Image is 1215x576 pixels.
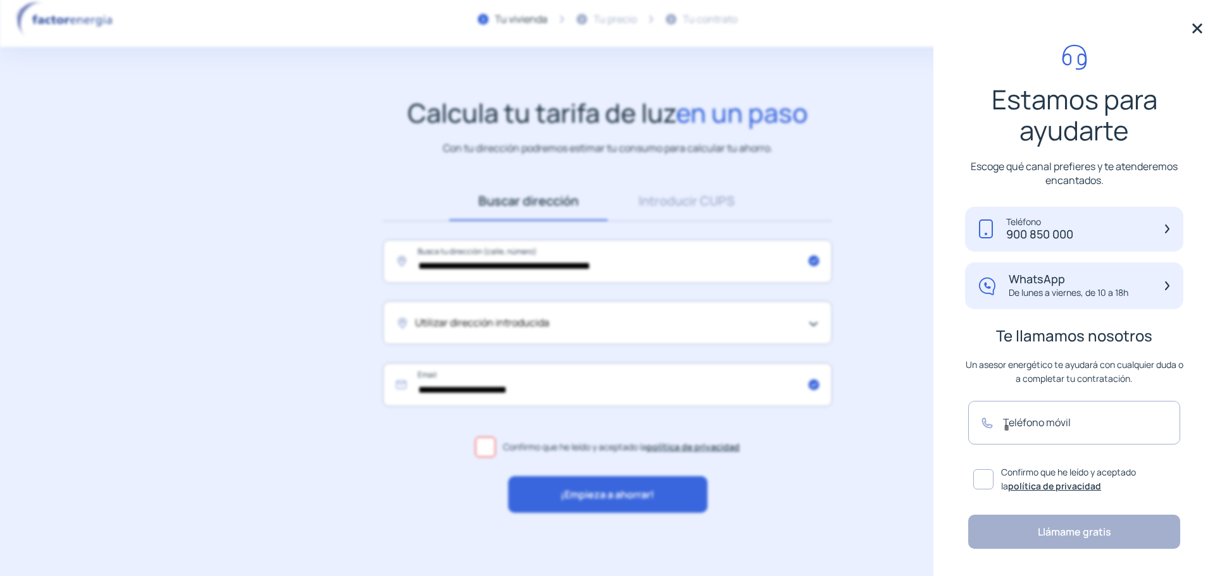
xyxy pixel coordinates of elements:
[449,181,607,221] a: Buscar dirección
[495,11,547,28] div: Tu vivienda
[1008,480,1101,492] a: política de privacidad
[443,140,773,156] p: Con tu dirección podremos estimar tu consumo para calcular tu ahorro.
[683,11,737,28] div: Tu contrato
[1062,44,1087,70] img: call-headphone.svg
[594,11,637,28] div: Tu precio
[965,358,1183,386] p: Un asesor energético te ayudará con cualquier duda o a completar tu contratación.
[1009,286,1128,299] p: De lunes a viernes, de 10 a 18h
[415,315,549,331] span: Utilizar dirección introducida
[1001,465,1175,494] span: Confirmo que he leído y aceptado la
[561,487,654,503] span: ¡Empieza a ahorrar!
[1006,228,1073,242] p: 900 850 000
[647,441,740,453] a: política de privacidad
[13,1,120,38] img: logo factor
[965,329,1183,343] p: Te llamamos nosotros
[503,440,740,454] span: Confirmo que he leído y aceptado la
[965,159,1183,187] p: Escoge qué canal prefieres y te atenderemos encantados.
[1009,273,1128,286] p: WhatsApp
[607,181,766,221] a: Introducir CUPS
[676,95,808,130] span: en un paso
[1006,217,1073,228] p: Teléfono
[965,84,1183,145] p: Estamos para ayudarte
[408,97,808,128] h1: Calcula tu tarifa de luz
